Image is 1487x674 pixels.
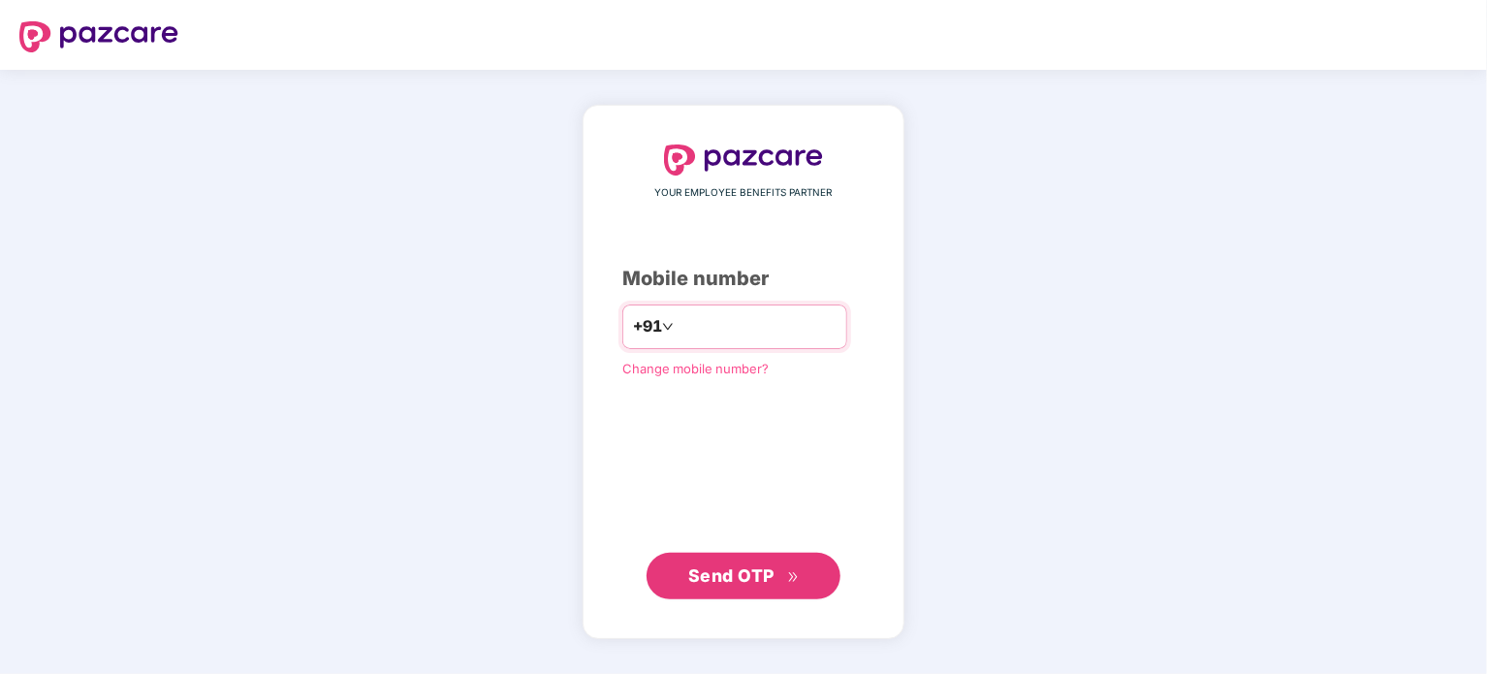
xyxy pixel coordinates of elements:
[655,185,833,201] span: YOUR EMPLOYEE BENEFITS PARTNER
[787,571,800,584] span: double-right
[688,565,775,586] span: Send OTP
[647,553,840,599] button: Send OTPdouble-right
[664,144,823,176] img: logo
[622,361,769,376] a: Change mobile number?
[662,321,674,333] span: down
[19,21,178,52] img: logo
[633,314,662,338] span: +91
[622,264,865,294] div: Mobile number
